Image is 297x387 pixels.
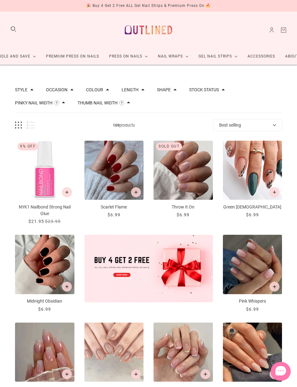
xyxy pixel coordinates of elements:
[121,17,176,43] a: Outlined
[131,187,141,197] button: Add to cart
[38,307,51,312] span: $6.99
[15,101,53,105] button: Filter by Pinky Nail Width
[84,204,144,210] p: Scarlet Flame
[269,369,279,379] button: Add to cart
[177,212,189,217] span: $6.99
[15,298,74,304] p: Midnight Obsidian
[157,88,171,92] button: Filter by Shape
[15,122,22,129] button: Grid view
[62,187,72,197] button: Add to cart
[15,235,74,294] img: Midnight Obsidian-Press on Manicure-Outlined
[86,88,103,92] button: Filter by Colour
[84,141,144,219] a: Scarlet Flame
[200,369,210,379] button: Add to cart
[27,122,35,129] button: List view
[62,282,72,292] button: Add to cart
[84,141,144,200] img: Scarlet Flame-Press on Manicure-Outlined
[78,101,118,105] button: Filter by Thumb Nail Width
[86,3,211,9] div: 🎉 Buy 4 Get 2 Free ALL Gel Nail Strips & Premium Press On 🔥
[18,143,38,150] div: 9% Off
[113,123,119,128] b: 169
[194,48,243,65] a: Gel Nail Strips
[268,27,275,33] a: Account
[223,235,282,313] a: Pink Whispers
[15,204,74,217] p: NYK1 Nailbond Strong Nail Glue
[104,48,153,65] a: Press On Nails
[153,48,194,65] a: Nail Wraps
[122,88,138,92] button: Filter by Length
[246,212,259,217] span: $6.99
[223,204,282,210] p: Green [DEMOGRAPHIC_DATA]
[154,141,213,200] img: Throw It On-Press on Manicure-Outlined
[15,88,28,92] button: Filter by Style
[41,48,104,65] a: Premium Press On Nails
[62,369,72,379] button: Add to cart
[269,282,279,292] button: Add to cart
[131,369,141,379] button: Add to cart
[213,119,282,131] button: Best selling
[15,141,74,225] a: NYK1 Nailbond Strong Nail Glue
[46,88,68,92] button: Filter by Occasion
[189,88,219,92] button: Filter by Stock status
[28,219,44,224] span: $21.95
[35,122,213,128] span: products
[154,141,213,219] a: Throw It On
[223,298,282,304] p: Pink Whispers
[108,212,120,217] span: $6.99
[45,219,61,224] span: $23.95
[10,26,17,33] button: Search
[223,141,282,219] a: Green Zen
[269,187,279,197] button: Add to cart
[243,48,280,65] a: Accessories
[15,235,74,313] a: Midnight Obsidian
[156,143,182,150] div: Sold out
[154,204,213,210] p: Throw It On
[246,307,259,312] span: $6.99
[280,27,287,33] a: Cart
